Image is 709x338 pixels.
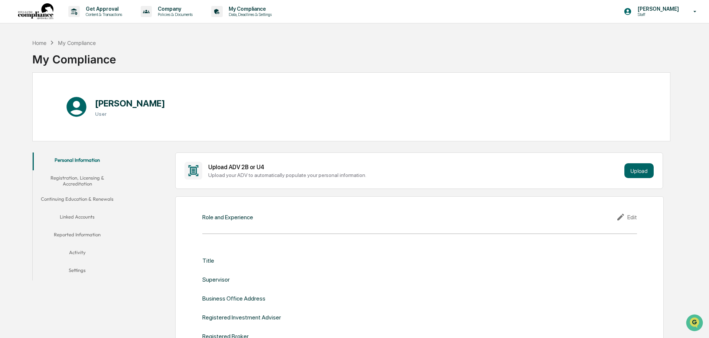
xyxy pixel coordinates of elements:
a: 🗄️Attestations [51,91,95,104]
div: 🗄️ [54,94,60,100]
button: Activity [33,245,122,263]
button: Linked Accounts [33,209,122,227]
div: Title [202,257,214,264]
div: 🖐️ [7,94,13,100]
a: 🖐️Preclearance [4,91,51,104]
p: Company [152,6,196,12]
div: Business Office Address [202,295,265,302]
button: Start new chat [126,59,135,68]
div: Registered Investment Adviser [202,314,281,321]
div: We're available if you need us! [25,64,94,70]
div: My Compliance [32,47,116,66]
button: Continuing Education & Renewals [33,191,122,209]
img: 1746055101610-c473b297-6a78-478c-a979-82029cc54cd1 [7,57,21,70]
button: Settings [33,263,122,280]
p: Staff [632,12,683,17]
p: My Compliance [223,6,275,12]
a: 🔎Data Lookup [4,105,50,118]
div: 🔎 [7,108,13,114]
div: Home [32,40,46,46]
div: My Compliance [58,40,96,46]
div: Supervisor [202,276,230,283]
p: [PERSON_NAME] [632,6,683,12]
p: Policies & Documents [152,12,196,17]
h1: [PERSON_NAME] [95,98,165,109]
img: logo [18,3,53,20]
div: Edit [616,213,637,221]
button: Upload [624,163,654,178]
span: Attestations [61,93,92,101]
button: Registration, Licensing & Accreditation [33,170,122,191]
p: How can we help? [7,16,135,27]
div: Start new chat [25,57,122,64]
div: Upload your ADV to automatically populate your personal information. [208,172,621,178]
p: Get Approval [80,6,126,12]
a: Powered byPylon [52,125,90,131]
span: Preclearance [15,93,48,101]
p: Content & Transactions [80,12,126,17]
button: Personal Information [33,152,122,170]
span: Data Lookup [15,108,47,115]
div: Upload ADV 2B or U4 [208,164,621,171]
span: Pylon [74,126,90,131]
input: Clear [19,34,122,42]
iframe: Open customer support [685,314,705,334]
div: secondary tabs example [33,152,122,280]
button: Reported Information [33,227,122,245]
h3: User [95,111,165,117]
p: Data, Deadlines & Settings [223,12,275,17]
div: Role and Experience [202,214,253,221]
